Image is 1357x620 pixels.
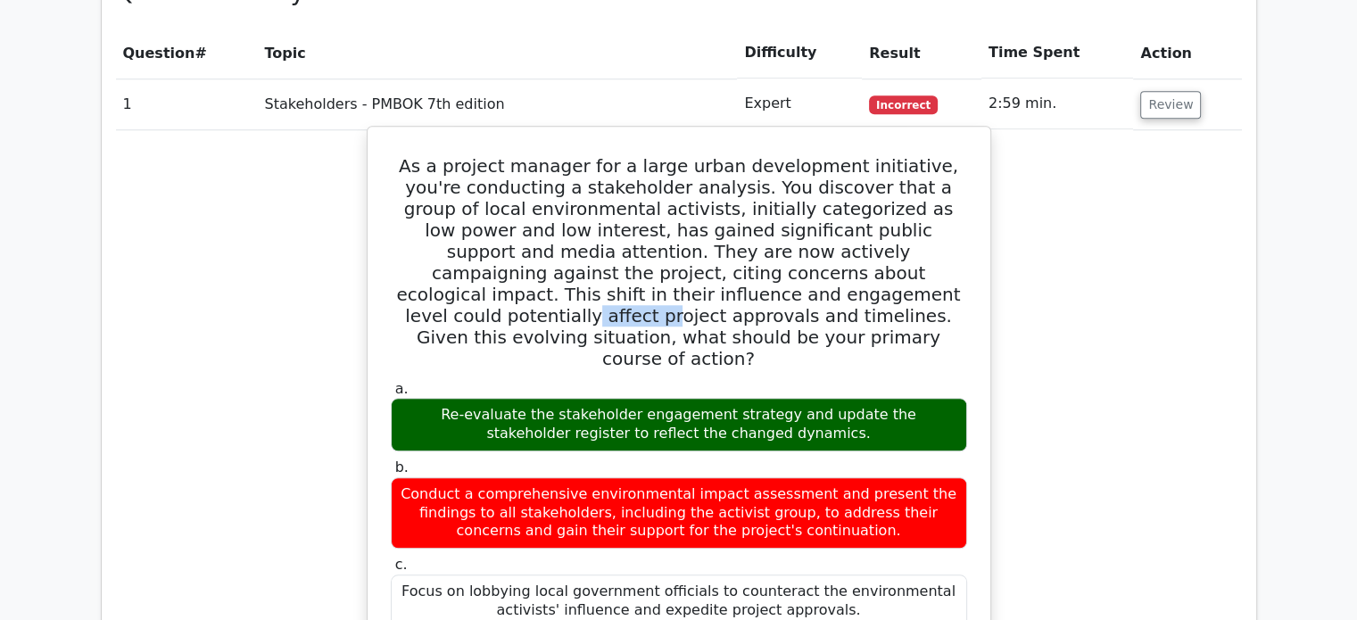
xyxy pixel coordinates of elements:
[862,28,981,79] th: Result
[981,28,1134,79] th: Time Spent
[395,380,409,397] span: a.
[1140,91,1201,119] button: Review
[395,556,408,573] span: c.
[389,155,969,369] h5: As a project manager for a large urban development initiative, you're conducting a stakeholder an...
[737,28,862,79] th: Difficulty
[391,398,967,451] div: Re-evaluate the stakeholder engagement strategy and update the stakeholder register to reflect th...
[395,459,409,475] span: b.
[981,79,1134,129] td: 2:59 min.
[737,79,862,129] td: Expert
[116,79,258,129] td: 1
[391,477,967,549] div: Conduct a comprehensive environmental impact assessment and present the findings to all stakehold...
[116,28,258,79] th: #
[257,28,737,79] th: Topic
[869,95,938,113] span: Incorrect
[257,79,737,129] td: Stakeholders - PMBOK 7th edition
[123,45,195,62] span: Question
[1133,28,1241,79] th: Action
